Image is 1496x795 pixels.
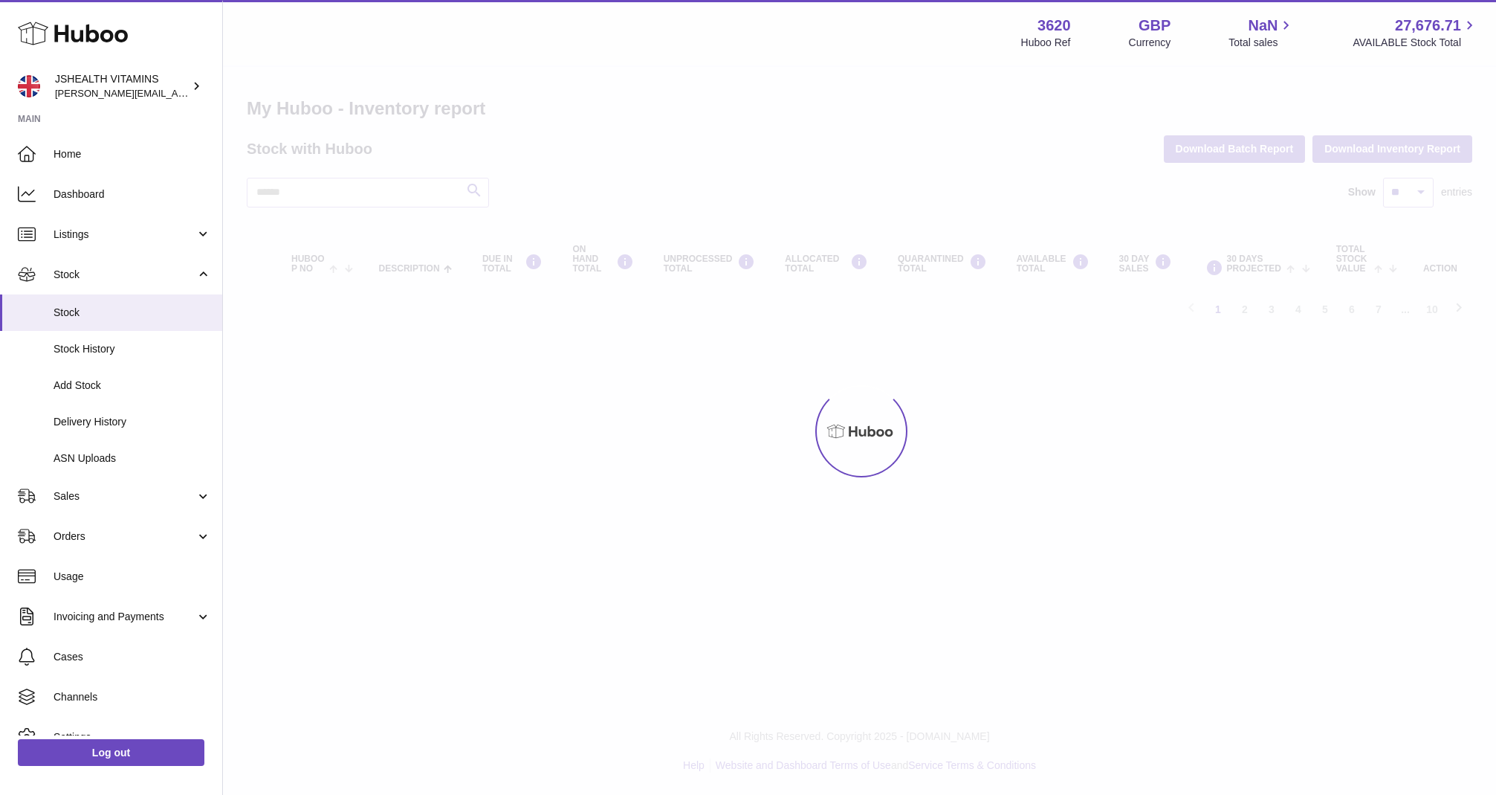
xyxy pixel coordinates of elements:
a: 27,676.71 AVAILABLE Stock Total [1353,16,1478,50]
span: Stock [54,306,211,320]
span: Channels [54,690,211,704]
span: Listings [54,228,195,242]
span: Stock [54,268,195,282]
span: Settings [54,730,211,744]
div: Currency [1129,36,1171,50]
span: Add Stock [54,379,211,393]
div: Huboo Ref [1021,36,1071,50]
span: Total sales [1228,36,1295,50]
span: Sales [54,489,195,503]
span: Invoicing and Payments [54,610,195,624]
span: Stock History [54,342,211,356]
span: Orders [54,530,195,544]
span: Delivery History [54,415,211,429]
a: NaN Total sales [1228,16,1295,50]
span: Dashboard [54,187,211,202]
span: ASN Uploads [54,451,211,466]
span: NaN [1248,16,1278,36]
span: [PERSON_NAME][EMAIL_ADDRESS][DOMAIN_NAME] [55,87,298,99]
a: Log out [18,739,204,766]
span: Cases [54,650,211,664]
strong: 3620 [1037,16,1071,36]
strong: GBP [1139,16,1170,36]
span: Home [54,147,211,161]
img: francesca@jshealthvitamins.com [18,75,40,97]
span: 27,676.71 [1395,16,1461,36]
span: AVAILABLE Stock Total [1353,36,1478,50]
span: Usage [54,570,211,584]
div: JSHEALTH VITAMINS [55,72,189,100]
